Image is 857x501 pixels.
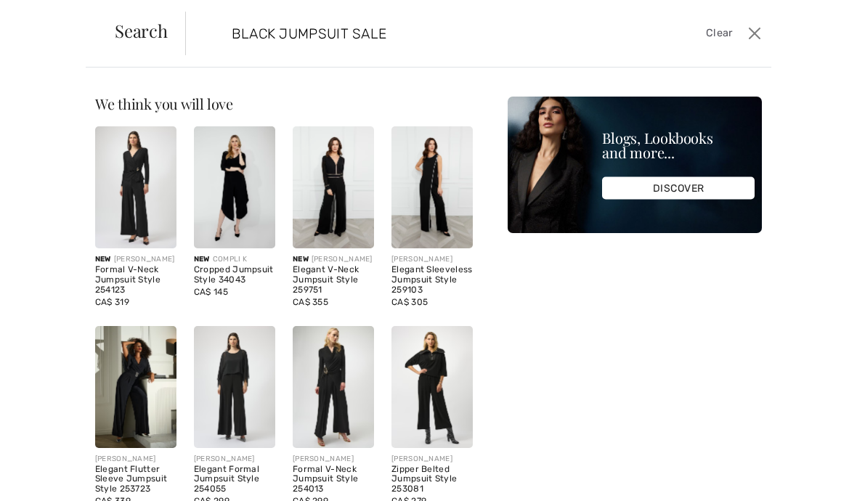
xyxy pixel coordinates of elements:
[293,254,374,265] div: [PERSON_NAME]
[194,465,275,494] div: Elegant Formal Jumpsuit Style 254055
[221,12,614,55] input: TYPE TO SEARCH
[95,126,176,248] img: Formal V-Neck Jumpsuit Style 254123. Black
[95,254,176,265] div: [PERSON_NAME]
[293,255,309,264] span: New
[293,265,374,295] div: Elegant V-Neck Jumpsuit Style 259751
[391,465,473,494] div: Zipper Belted Jumpsuit Style 253081
[706,25,733,41] span: Clear
[194,287,228,297] span: CA$ 145
[391,254,473,265] div: [PERSON_NAME]
[391,265,473,295] div: Elegant Sleeveless Jumpsuit Style 259103
[95,297,129,307] span: CA$ 319
[95,465,176,494] div: Elegant Flutter Sleeve Jumpsuit Style 253723
[95,265,176,295] div: Formal V-Neck Jumpsuit Style 254123
[391,454,473,465] div: [PERSON_NAME]
[293,465,374,494] div: Formal V-Neck Jumpsuit Style 254013
[194,254,275,265] div: COMPLI K
[744,22,765,45] button: Close
[391,126,473,248] img: Elegant Sleeveless Jumpsuit Style 259103. Black
[508,97,762,233] img: Blogs, Lookbooks and more...
[194,265,275,285] div: Cropped Jumpsuit Style 34043
[95,255,111,264] span: New
[391,297,428,307] span: CA$ 305
[293,297,328,307] span: CA$ 355
[95,326,176,448] img: Elegant Flutter Sleeve Jumpsuit Style 253723. Black
[602,131,755,160] div: Blogs, Lookbooks and more...
[293,326,374,448] img: Formal V-Neck Jumpsuit Style 254013. Black
[293,454,374,465] div: [PERSON_NAME]
[293,126,374,248] img: Elegant V-Neck Jumpsuit Style 259751. Black
[194,326,275,448] img: Elegant Formal Jumpsuit Style 254055. Black
[115,22,168,39] span: Search
[95,94,233,113] span: We think you will love
[33,10,63,23] span: Help
[194,255,210,264] span: New
[194,454,275,465] div: [PERSON_NAME]
[95,454,176,465] div: [PERSON_NAME]
[391,326,473,448] img: Zipper Belted Jumpsuit Style 253081. Black
[194,126,275,248] img: Cropped Jumpsuit Style 34043. Black
[602,177,755,200] div: DISCOVER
